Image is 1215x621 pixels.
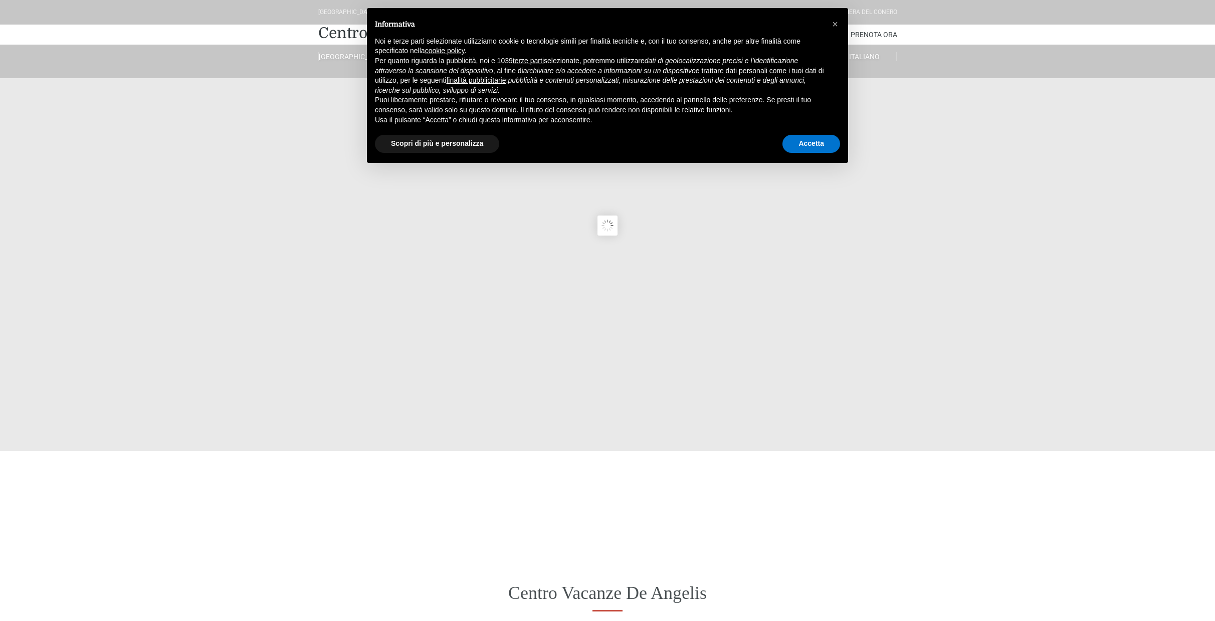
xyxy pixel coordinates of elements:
button: finalità pubblicitarie [446,76,506,86]
iframe: WooDoo Online Reception [318,479,897,526]
a: cookie policy [425,47,465,55]
div: Riviera Del Conero [839,8,897,17]
button: Accetta [782,135,840,153]
em: archiviare e/o accedere a informazioni su un dispositivo [523,67,696,75]
p: Puoi liberamente prestare, rifiutare o revocare il tuo consenso, in qualsiasi momento, accedendo ... [375,95,824,115]
button: Scopri di più e personalizza [375,135,499,153]
a: Centro Vacanze De Angelis [318,23,512,43]
p: Noi e terze parti selezionate utilizziamo cookie o tecnologie simili per finalità tecniche e, con... [375,37,824,56]
span: × [832,19,838,30]
a: [GEOGRAPHIC_DATA] [318,52,382,61]
a: Prenota Ora [851,25,897,45]
a: Italiano [833,52,897,61]
p: Usa il pulsante “Accetta” o chiudi questa informativa per acconsentire. [375,115,824,125]
p: Per quanto riguarda la pubblicità, noi e 1039 selezionate, potremmo utilizzare , al fine di e tra... [375,56,824,95]
h2: Informativa [375,20,824,29]
h1: Centro Vacanze De Angelis [318,582,897,604]
button: Chiudi questa informativa [827,16,843,32]
span: Italiano [849,53,880,61]
em: dati di geolocalizzazione precisi e l’identificazione attraverso la scansione del dispositivo [375,57,798,75]
div: [GEOGRAPHIC_DATA] [318,8,376,17]
button: terze parti [513,56,544,66]
em: pubblicità e contenuti personalizzati, misurazione delle prestazioni dei contenuti e degli annunc... [375,76,806,94]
